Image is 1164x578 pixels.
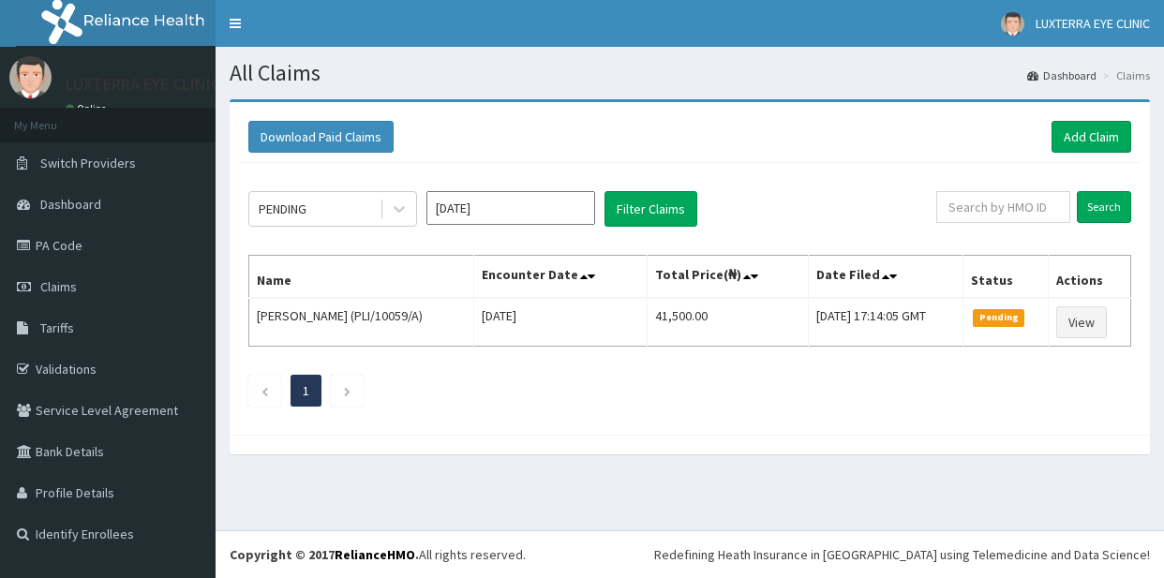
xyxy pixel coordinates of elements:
div: PENDING [259,200,306,218]
h1: All Claims [230,61,1150,85]
th: Actions [1049,256,1131,299]
input: Search by HMO ID [936,191,1070,223]
img: User Image [9,56,52,98]
span: Switch Providers [40,155,136,171]
li: Claims [1098,67,1150,83]
a: Online [66,102,111,115]
div: Redefining Heath Insurance in [GEOGRAPHIC_DATA] using Telemedicine and Data Science! [654,545,1150,564]
a: Add Claim [1052,121,1131,153]
span: Dashboard [40,196,101,213]
p: LUXTERRA EYE CLINIC [66,76,220,93]
a: Dashboard [1027,67,1097,83]
td: [DATE] 17:14:05 GMT [808,298,963,347]
button: Filter Claims [604,191,697,227]
input: Search [1077,191,1131,223]
span: LUXTERRA EYE CLINIC [1036,15,1150,32]
button: Download Paid Claims [248,121,394,153]
th: Total Price(₦) [648,256,809,299]
a: RelianceHMO [335,546,415,563]
span: Pending [973,309,1024,326]
td: 41,500.00 [648,298,809,347]
th: Date Filed [808,256,963,299]
strong: Copyright © 2017 . [230,546,419,563]
span: Claims [40,278,77,295]
td: [DATE] [473,298,647,347]
span: Tariffs [40,319,74,336]
img: User Image [1001,12,1024,36]
a: View [1056,306,1107,338]
input: Select Month and Year [426,191,595,225]
a: Previous page [261,382,269,399]
th: Name [249,256,474,299]
footer: All rights reserved. [216,530,1164,578]
th: Encounter Date [473,256,647,299]
td: [PERSON_NAME] (PLI/10059/A) [249,298,474,347]
a: Next page [343,382,351,399]
a: Page 1 is your current page [303,382,309,399]
th: Status [963,256,1049,299]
